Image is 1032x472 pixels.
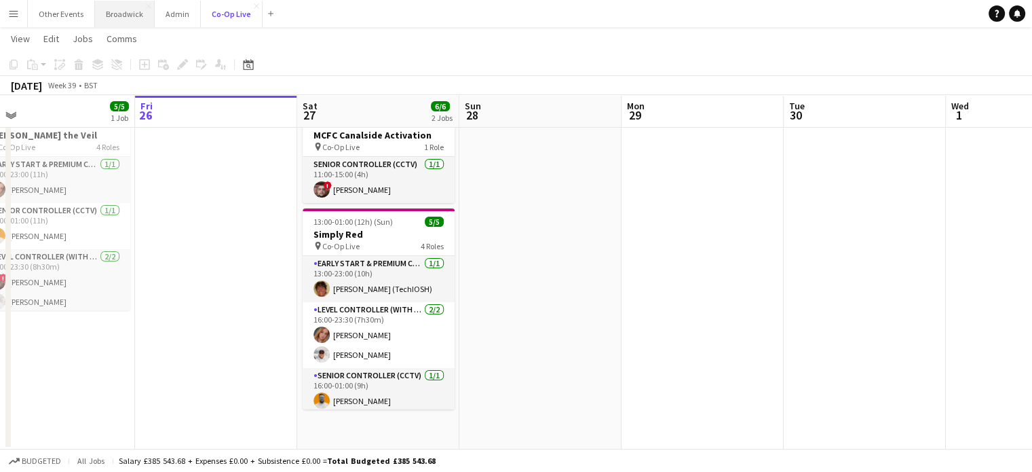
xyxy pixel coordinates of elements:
span: 1 Role [424,142,444,152]
app-card-role: Early Start & Premium Controller (with CCTV)1/113:00-23:00 (10h)[PERSON_NAME] (TechIOSH) [303,256,455,302]
div: Salary £385 543.68 + Expenses £0.00 + Subsistence £0.00 = [119,456,436,466]
span: Jobs [73,33,93,45]
span: Co-Op Live [322,142,360,152]
span: 1 [949,107,969,123]
span: 29 [625,107,645,123]
button: Broadwick [95,1,155,27]
span: All jobs [75,456,107,466]
button: Admin [155,1,201,27]
h3: MCFC Canalside Activation [303,129,455,141]
span: 30 [787,107,805,123]
span: Fri [140,100,153,112]
div: 2 Jobs [432,113,453,123]
span: Sun [465,100,481,112]
app-card-role: Senior Controller (CCTV)1/111:00-15:00 (4h)![PERSON_NAME] [303,157,455,203]
div: 1 Job [111,113,128,123]
span: View [11,33,30,45]
span: Sat [303,100,318,112]
span: Budgeted [22,456,61,466]
app-card-role: Level Controller (with CCTV)2/216:00-23:30 (7h30m)[PERSON_NAME][PERSON_NAME] [303,302,455,368]
span: 5/5 [425,217,444,227]
div: [DATE] [11,79,42,92]
app-card-role: Senior Controller (CCTV)1/116:00-01:00 (9h)[PERSON_NAME] [303,368,455,414]
span: Wed [951,100,969,112]
button: Other Events [28,1,95,27]
span: 13:00-01:00 (12h) (Sun) [313,217,393,227]
app-job-card: 11:00-15:00 (4h)1/1MCFC Canalside Activation Co-Op Live1 RoleSenior Controller (CCTV)1/111:00-15:... [303,109,455,203]
span: Mon [627,100,645,112]
span: Co-Op Live [322,241,360,251]
span: 26 [138,107,153,123]
span: Week 39 [45,80,79,90]
span: 28 [463,107,481,123]
app-job-card: 13:00-01:00 (12h) (Sun)5/5Simply Red Co-Op Live4 RolesEarly Start & Premium Controller (with CCTV... [303,208,455,410]
span: 6/6 [431,101,450,111]
a: Comms [101,30,142,48]
span: Total Budgeted £385 543.68 [327,456,436,466]
span: 4 Roles [421,241,444,251]
a: Edit [38,30,64,48]
span: Edit [43,33,59,45]
button: Budgeted [7,454,63,469]
span: 5/5 [110,101,129,111]
span: Tue [789,100,805,112]
a: Jobs [67,30,98,48]
a: View [5,30,35,48]
button: Co-Op Live [201,1,263,27]
h3: Simply Red [303,228,455,240]
span: Comms [107,33,137,45]
span: 27 [301,107,318,123]
span: 4 Roles [96,142,119,152]
div: BST [84,80,98,90]
span: ! [324,181,332,189]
